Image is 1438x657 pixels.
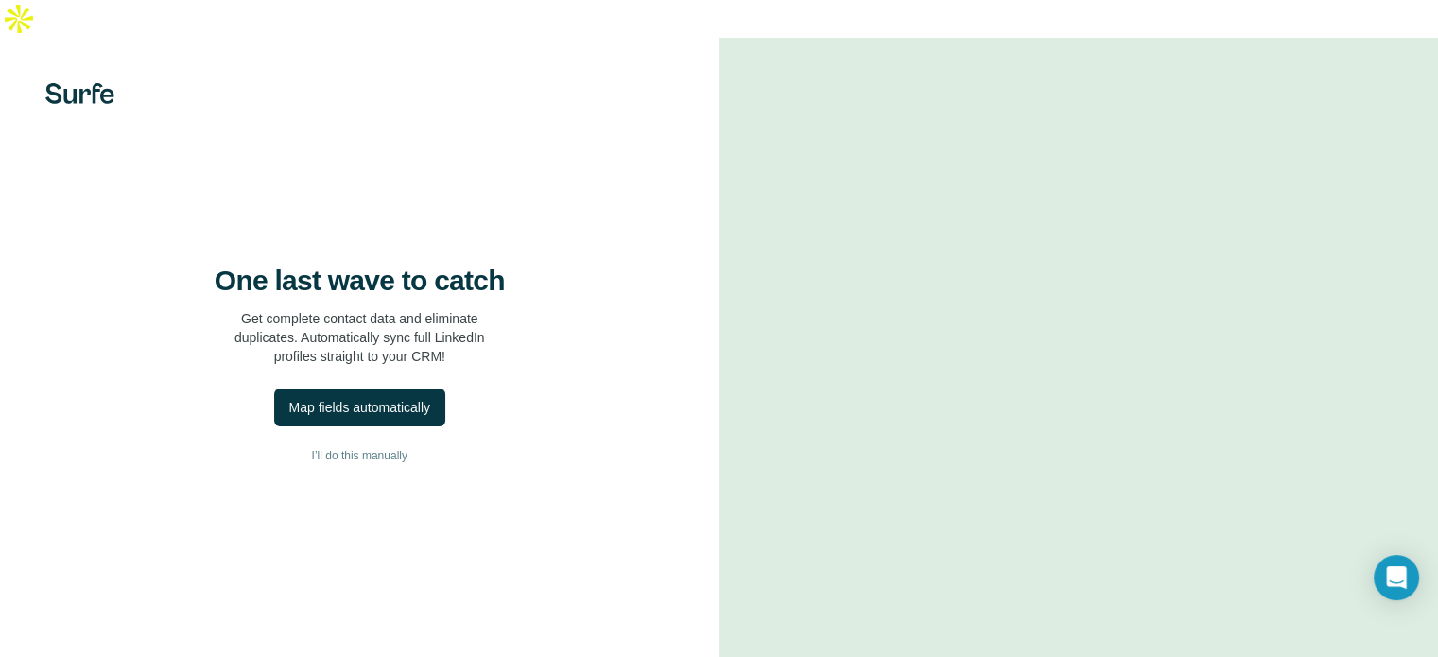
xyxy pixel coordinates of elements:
div: Open Intercom Messenger [1374,555,1419,600]
h4: One last wave to catch [215,264,505,298]
img: Surfe's logo [45,83,114,104]
span: I’ll do this manually [312,447,407,464]
button: Map fields automatically [274,389,445,426]
div: Map fields automatically [289,398,430,417]
p: Get complete contact data and eliminate duplicates. Automatically sync full LinkedIn profiles str... [234,309,485,366]
button: I’ll do this manually [38,441,682,470]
